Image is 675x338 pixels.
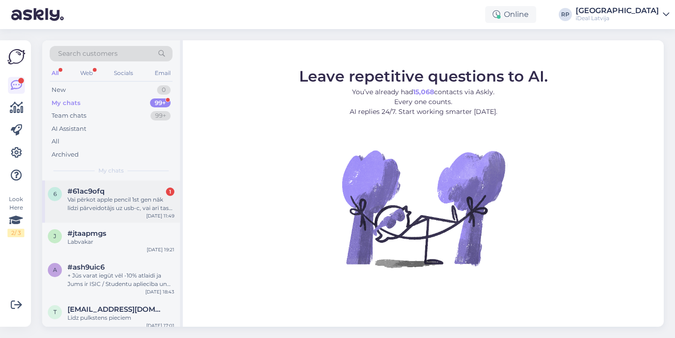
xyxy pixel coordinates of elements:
div: Socials [112,67,135,79]
div: All [50,67,60,79]
img: Askly Logo [7,48,25,66]
div: 99+ [150,98,171,108]
b: 15,068 [413,87,434,96]
div: 1 [166,188,174,196]
span: My chats [98,166,124,175]
img: No Chat active [339,124,508,293]
div: Team chats [52,111,86,120]
div: 99+ [150,111,171,120]
span: Leave repetitive questions to AI. [299,67,548,85]
span: t [53,308,57,315]
div: All [52,137,60,146]
div: 0 [157,85,171,95]
div: Web [78,67,95,79]
div: Archived [52,150,79,159]
span: 6 [53,190,57,197]
div: My chats [52,98,81,108]
div: Labvakar [67,238,174,246]
span: ts@icgtec.com [67,305,165,314]
div: [DATE] 11:49 [146,212,174,219]
span: a [53,266,57,273]
div: + Jūs varat iegūt vēl -10% atlaidi ja Jums ir ISIC / Studentu apliecība un vismaz 18 gadi. [67,271,174,288]
span: #ash9uic6 [67,263,105,271]
a: [GEOGRAPHIC_DATA]iDeal Latvija [576,7,669,22]
div: Vai pērkot apple pencil 1st gen nāk līdzi pārveidotājs uz usb-c, vai arī tas jaiegādājas atsevišķi? [67,195,174,212]
div: Līdz pulkstens pieciem [67,314,174,322]
span: #61ac9ofq [67,187,105,195]
div: [GEOGRAPHIC_DATA] [576,7,659,15]
div: 2 / 3 [7,229,24,237]
span: j [53,233,56,240]
div: New [52,85,66,95]
div: [DATE] 19:21 [147,246,174,253]
p: You’ve already had contacts via Askly. Every one counts. AI replies 24/7. Start working smarter [... [299,87,548,116]
div: Online [485,6,536,23]
div: [DATE] 17:01 [146,322,174,329]
span: #jtaapmgs [67,229,106,238]
div: Look Here [7,195,24,237]
div: RP [559,8,572,21]
div: Email [153,67,172,79]
div: AI Assistant [52,124,86,134]
div: iDeal Latvija [576,15,659,22]
span: Search customers [58,49,118,59]
div: [DATE] 18:43 [145,288,174,295]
